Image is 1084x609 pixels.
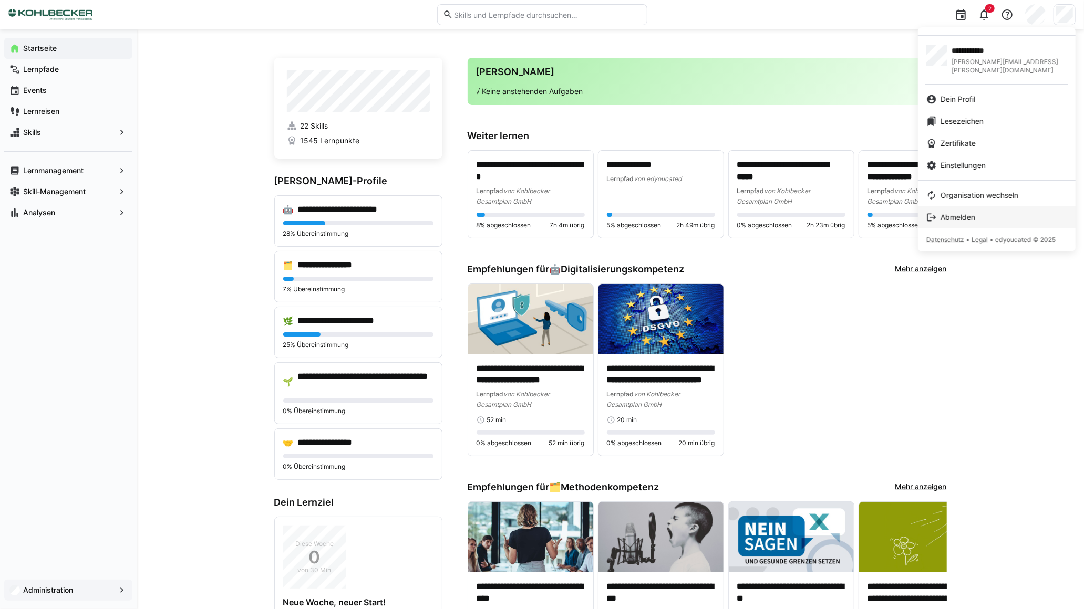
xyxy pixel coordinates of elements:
span: • [990,236,993,244]
span: Datenschutz [926,236,964,244]
span: edyoucated © 2025 [995,236,1056,244]
span: • [966,236,969,244]
span: [PERSON_NAME][EMAIL_ADDRESS][PERSON_NAME][DOMAIN_NAME] [952,58,1067,75]
span: Legal [972,236,988,244]
span: Einstellungen [941,160,986,171]
span: Abmelden [941,212,975,223]
span: Organisation wechseln [941,190,1018,201]
span: Lesezeichen [941,116,984,127]
span: Dein Profil [941,94,975,104]
span: Zertifikate [941,138,976,149]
